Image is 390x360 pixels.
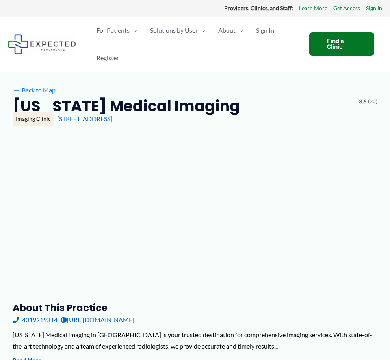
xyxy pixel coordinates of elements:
[309,32,374,56] a: Find a Clinic
[90,17,144,44] a: For PatientsMenu Toggle
[150,17,198,44] span: Solutions by User
[13,314,58,326] a: 4019219314
[299,3,327,13] a: Learn More
[236,17,243,44] span: Menu Toggle
[250,17,280,44] a: Sign In
[90,17,301,72] nav: Primary Site Navigation
[57,115,112,122] a: [STREET_ADDRESS]
[97,44,119,72] span: Register
[144,17,212,44] a: Solutions by UserMenu Toggle
[90,44,125,72] a: Register
[97,17,130,44] span: For Patients
[13,112,54,126] div: Imaging Clinic
[13,84,56,96] a: ←Back to Map
[61,314,134,326] a: [URL][DOMAIN_NAME]
[13,86,20,94] span: ←
[366,3,382,13] a: Sign In
[256,17,274,44] span: Sign In
[130,17,137,44] span: Menu Toggle
[8,34,76,54] img: Expected Healthcare Logo - side, dark font, small
[13,302,377,314] h3: About this practice
[224,5,293,11] strong: Providers, Clinics, and Staff:
[368,96,377,107] span: (22)
[359,96,366,107] span: 3.6
[218,17,236,44] span: About
[212,17,250,44] a: AboutMenu Toggle
[13,329,377,352] div: [US_STATE] Medical Imaging in [GEOGRAPHIC_DATA] is your trusted destination for comprehensive ima...
[333,3,360,13] a: Get Access
[13,96,240,116] h2: [US_STATE] Medical Imaging
[198,17,206,44] span: Menu Toggle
